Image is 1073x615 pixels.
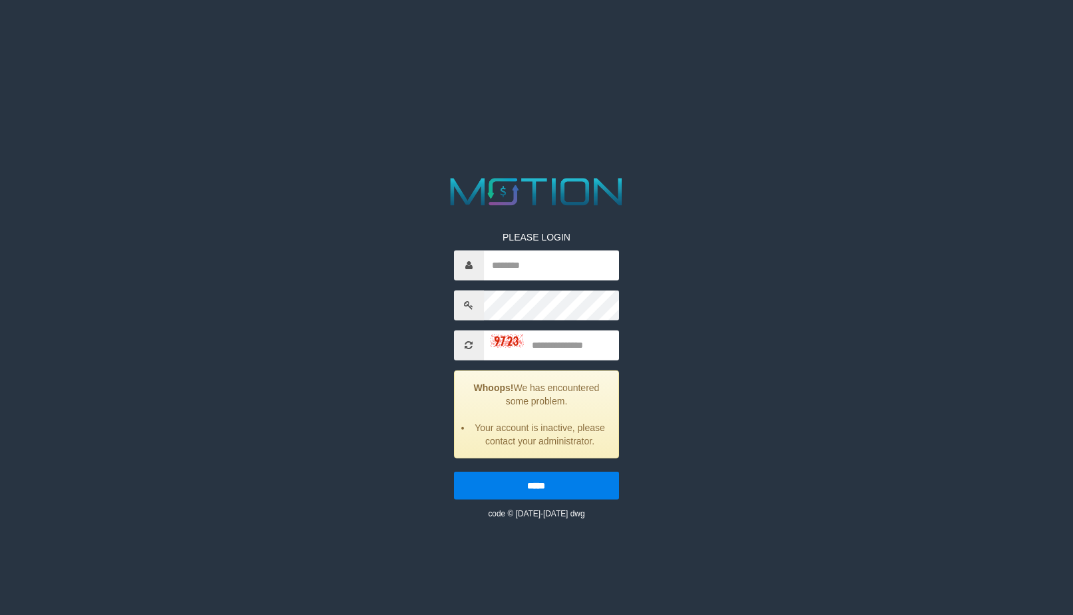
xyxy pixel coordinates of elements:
div: We has encountered some problem. [454,370,620,458]
li: Your account is inactive, please contact your administrator. [471,420,609,447]
strong: Whoops! [474,382,514,392]
p: PLEASE LOGIN [454,230,620,243]
small: code © [DATE]-[DATE] dwg [488,508,584,518]
img: MOTION_logo.png [443,173,630,211]
img: captcha [491,334,524,348]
